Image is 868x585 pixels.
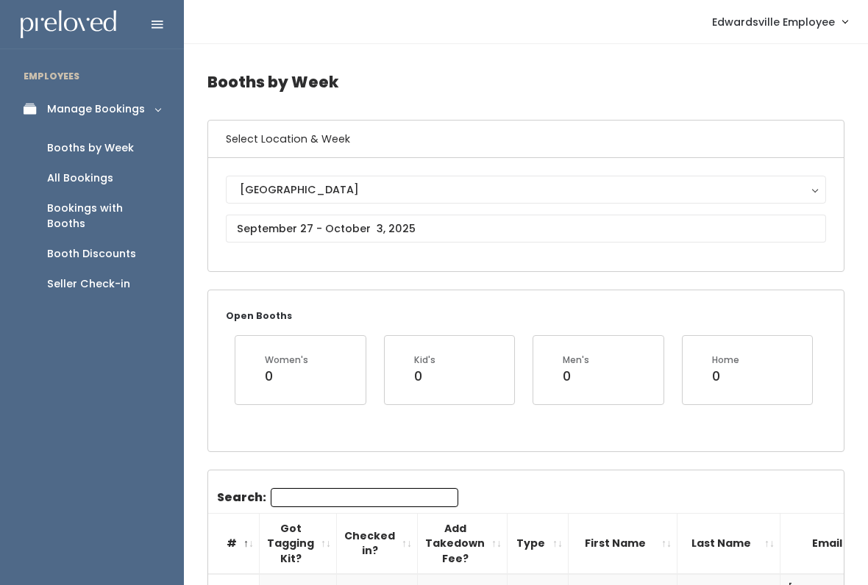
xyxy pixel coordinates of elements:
[414,353,435,367] div: Kid's
[207,62,844,102] h4: Booths by Week
[563,353,589,367] div: Men's
[217,488,458,507] label: Search:
[226,309,292,322] small: Open Booths
[697,6,862,37] a: Edwardsville Employee
[418,513,508,574] th: Add Takedown Fee?: activate to sort column ascending
[226,215,826,243] input: September 27 - October 3, 2025
[208,121,844,158] h6: Select Location & Week
[47,101,145,117] div: Manage Bookings
[414,367,435,386] div: 0
[712,14,835,30] span: Edwardsville Employee
[265,367,308,386] div: 0
[712,353,739,367] div: Home
[226,176,826,204] button: [GEOGRAPHIC_DATA]
[712,367,739,386] div: 0
[271,488,458,507] input: Search:
[47,140,134,156] div: Booths by Week
[569,513,677,574] th: First Name: activate to sort column ascending
[47,246,136,262] div: Booth Discounts
[508,513,569,574] th: Type: activate to sort column ascending
[260,513,337,574] th: Got Tagging Kit?: activate to sort column ascending
[677,513,780,574] th: Last Name: activate to sort column ascending
[337,513,418,574] th: Checked in?: activate to sort column ascending
[208,513,260,574] th: #: activate to sort column descending
[47,276,130,292] div: Seller Check-in
[47,171,113,186] div: All Bookings
[21,10,116,39] img: preloved logo
[563,367,589,386] div: 0
[47,201,160,232] div: Bookings with Booths
[240,182,812,198] div: [GEOGRAPHIC_DATA]
[265,353,308,367] div: Women's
